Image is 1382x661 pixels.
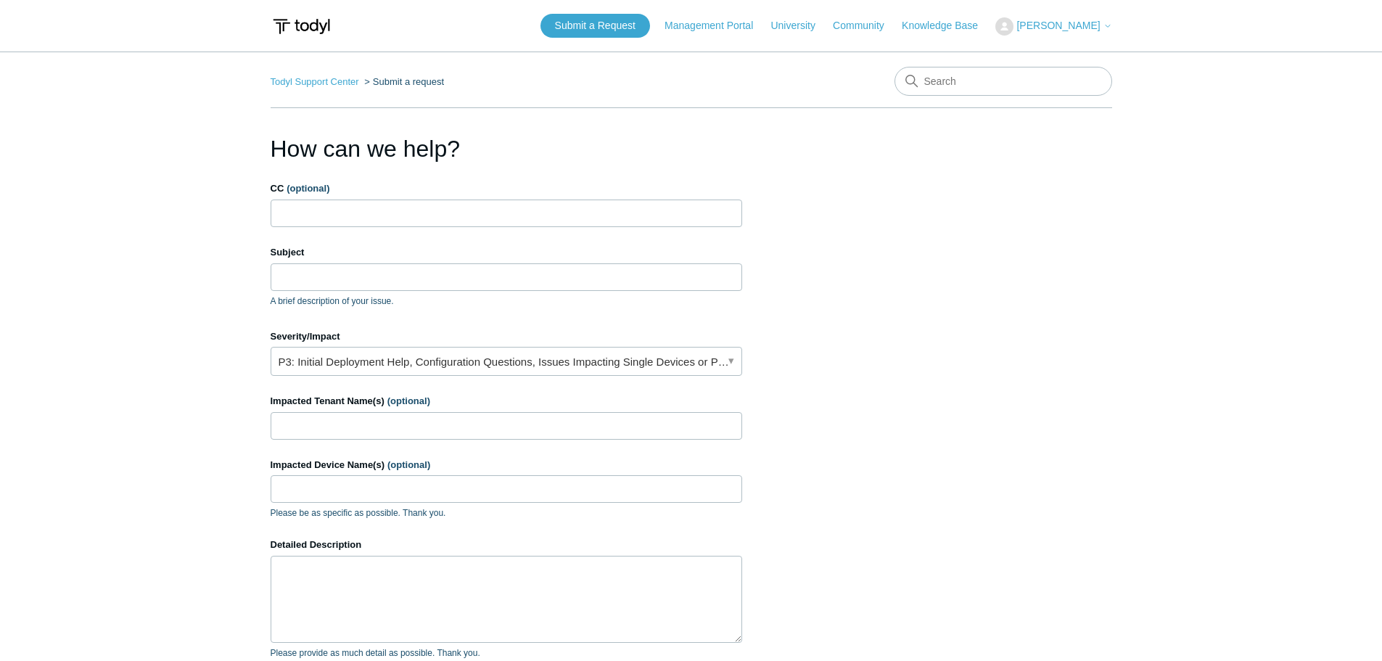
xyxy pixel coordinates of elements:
h1: How can we help? [271,131,742,166]
a: P3: Initial Deployment Help, Configuration Questions, Issues Impacting Single Devices or Past Out... [271,347,742,376]
a: Knowledge Base [902,18,992,33]
span: [PERSON_NAME] [1016,20,1100,31]
label: Impacted Device Name(s) [271,458,742,472]
a: Submit a Request [540,14,650,38]
button: [PERSON_NAME] [995,17,1111,36]
label: Subject [271,245,742,260]
a: Todyl Support Center [271,76,359,87]
label: CC [271,181,742,196]
label: Detailed Description [271,538,742,552]
p: Please be as specific as possible. Thank you. [271,506,742,520]
span: (optional) [387,395,430,406]
span: (optional) [387,459,430,470]
p: A brief description of your issue. [271,295,742,308]
img: Todyl Support Center Help Center home page [271,13,332,40]
p: Please provide as much detail as possible. Thank you. [271,646,742,660]
input: Search [894,67,1112,96]
label: Impacted Tenant Name(s) [271,394,742,408]
label: Severity/Impact [271,329,742,344]
li: Submit a request [361,76,444,87]
li: Todyl Support Center [271,76,362,87]
a: Management Portal [665,18,768,33]
a: University [770,18,829,33]
span: (optional) [287,183,329,194]
a: Community [833,18,899,33]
